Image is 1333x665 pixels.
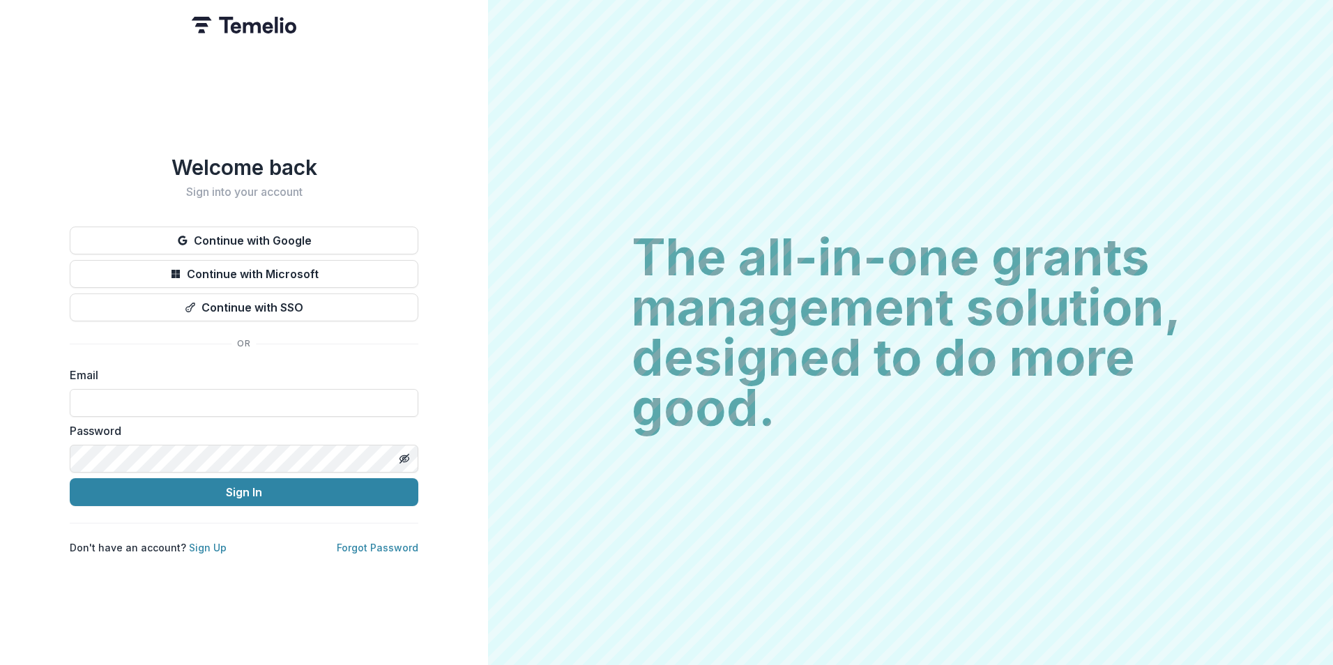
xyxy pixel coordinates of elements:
a: Forgot Password [337,542,418,553]
button: Continue with Google [70,227,418,254]
button: Sign In [70,478,418,506]
label: Password [70,422,410,439]
a: Sign Up [189,542,227,553]
button: Toggle password visibility [393,448,416,470]
h1: Welcome back [70,155,418,180]
label: Email [70,367,410,383]
h2: Sign into your account [70,185,418,199]
button: Continue with SSO [70,293,418,321]
img: Temelio [192,17,296,33]
p: Don't have an account? [70,540,227,555]
button: Continue with Microsoft [70,260,418,288]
